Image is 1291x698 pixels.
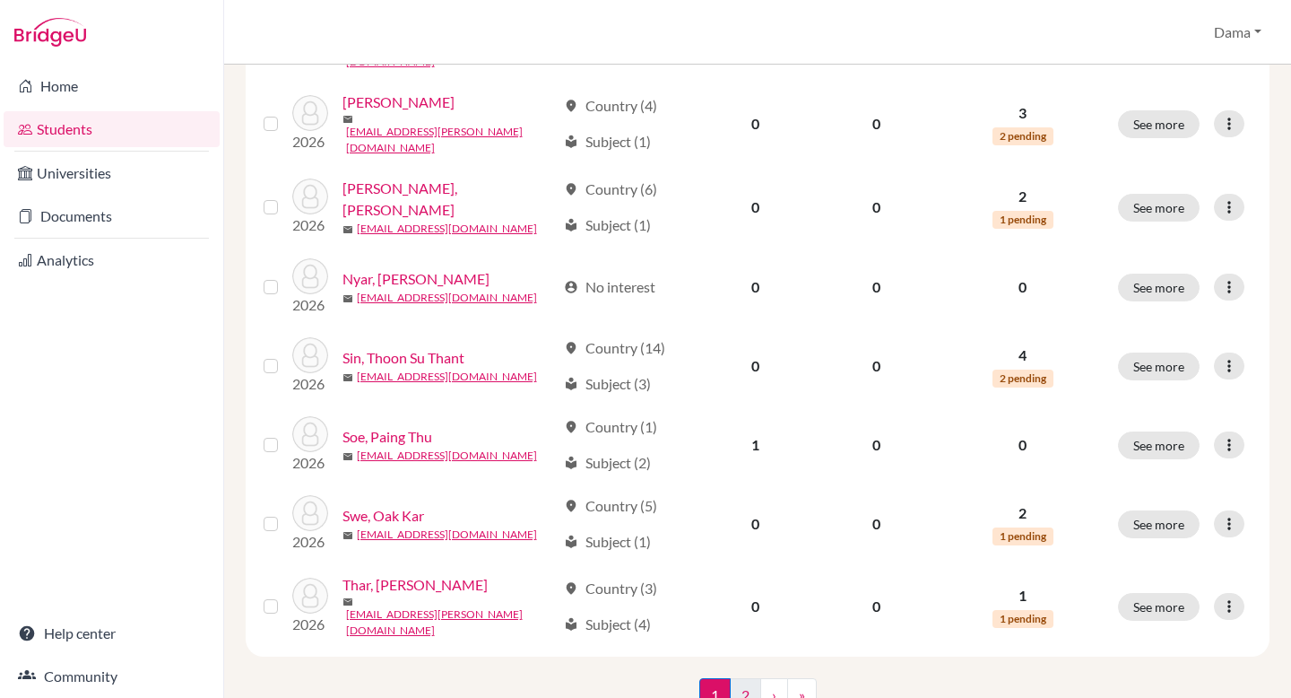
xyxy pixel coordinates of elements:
[564,416,657,438] div: Country (1)
[342,574,488,596] a: Thar, [PERSON_NAME]
[564,218,578,232] span: local_library
[342,268,490,290] a: Nyar, [PERSON_NAME]
[814,81,938,167] td: 0
[1206,15,1269,49] button: Dama
[814,563,938,650] td: 0
[4,242,220,278] a: Analytics
[814,167,938,248] td: 0
[564,578,657,599] div: Country (3)
[292,131,328,153] p: 2026
[292,258,328,294] img: Nyar, Thwin Khant
[564,499,578,513] span: location_on
[814,484,938,563] td: 0
[342,505,424,527] a: Swe, Oak Kar
[292,337,328,373] img: Sin, Thoon Su Thant
[346,124,557,156] a: [EMAIL_ADDRESS][PERSON_NAME][DOMAIN_NAME]
[814,327,938,406] td: 0
[292,578,328,614] img: Thar, Aung Kyaw
[949,345,1096,366] p: 4
[292,452,328,474] p: 2026
[4,111,220,147] a: Students
[564,535,578,549] span: local_library
[949,585,1096,606] p: 1
[357,221,537,237] a: [EMAIL_ADDRESS][DOMAIN_NAME]
[564,420,578,434] span: location_on
[564,614,651,635] div: Subject (4)
[697,248,814,327] td: 0
[564,280,578,294] span: account_circle
[697,406,814,484] td: 1
[564,99,578,113] span: location_on
[4,68,220,104] a: Home
[292,416,328,452] img: Soe, Paing Thu
[1118,194,1200,222] button: See more
[342,92,455,113] a: [PERSON_NAME]
[1118,110,1200,138] button: See more
[564,95,657,117] div: Country (4)
[292,214,328,236] p: 2026
[357,290,537,306] a: [EMAIL_ADDRESS][DOMAIN_NAME]
[1118,432,1200,459] button: See more
[292,95,328,131] img: Naing, Kyaw
[564,179,657,200] div: Country (6)
[342,372,353,383] span: mail
[342,293,353,304] span: mail
[1118,274,1200,301] button: See more
[697,327,814,406] td: 0
[949,502,1096,524] p: 2
[814,406,938,484] td: 0
[342,530,353,541] span: mail
[814,248,938,327] td: 0
[357,369,537,385] a: [EMAIL_ADDRESS][DOMAIN_NAME]
[564,276,655,298] div: No interest
[292,531,328,553] p: 2026
[564,617,578,632] span: local_library
[346,606,557,639] a: [EMAIL_ADDRESS][PERSON_NAME][DOMAIN_NAME]
[992,370,1053,388] span: 2 pending
[342,426,432,448] a: Soe, Paing Thu
[992,528,1053,545] span: 1 pending
[564,495,657,517] div: Country (5)
[1118,593,1200,621] button: See more
[564,337,665,359] div: Country (14)
[342,224,353,235] span: mail
[564,135,578,149] span: local_library
[4,659,220,694] a: Community
[992,211,1053,229] span: 1 pending
[1118,510,1200,538] button: See more
[992,127,1053,145] span: 2 pending
[697,563,814,650] td: 0
[564,182,578,196] span: location_on
[4,198,220,234] a: Documents
[697,484,814,563] td: 0
[292,294,328,316] p: 2026
[949,186,1096,207] p: 2
[949,102,1096,124] p: 3
[564,531,651,553] div: Subject (1)
[564,581,578,596] span: location_on
[292,495,328,531] img: Swe, Oak Kar
[292,373,328,395] p: 2026
[949,276,1096,298] p: 0
[4,155,220,191] a: Universities
[4,615,220,651] a: Help center
[342,178,557,221] a: [PERSON_NAME], [PERSON_NAME]
[992,610,1053,628] span: 1 pending
[697,167,814,248] td: 0
[357,448,537,464] a: [EMAIL_ADDRESS][DOMAIN_NAME]
[564,131,651,153] div: Subject (1)
[357,527,537,543] a: [EMAIL_ADDRESS][DOMAIN_NAME]
[292,614,328,635] p: 2026
[564,456,578,470] span: local_library
[342,451,353,462] span: mail
[564,214,651,236] div: Subject (1)
[342,597,353,607] span: mail
[564,373,651,395] div: Subject (3)
[564,452,651,474] div: Subject (2)
[342,347,464,369] a: Sin, Thoon Su Thant
[697,81,814,167] td: 0
[949,434,1096,456] p: 0
[14,18,86,47] img: Bridge-U
[292,179,328,214] img: Naing, Kyaw Kyaw
[564,377,578,391] span: local_library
